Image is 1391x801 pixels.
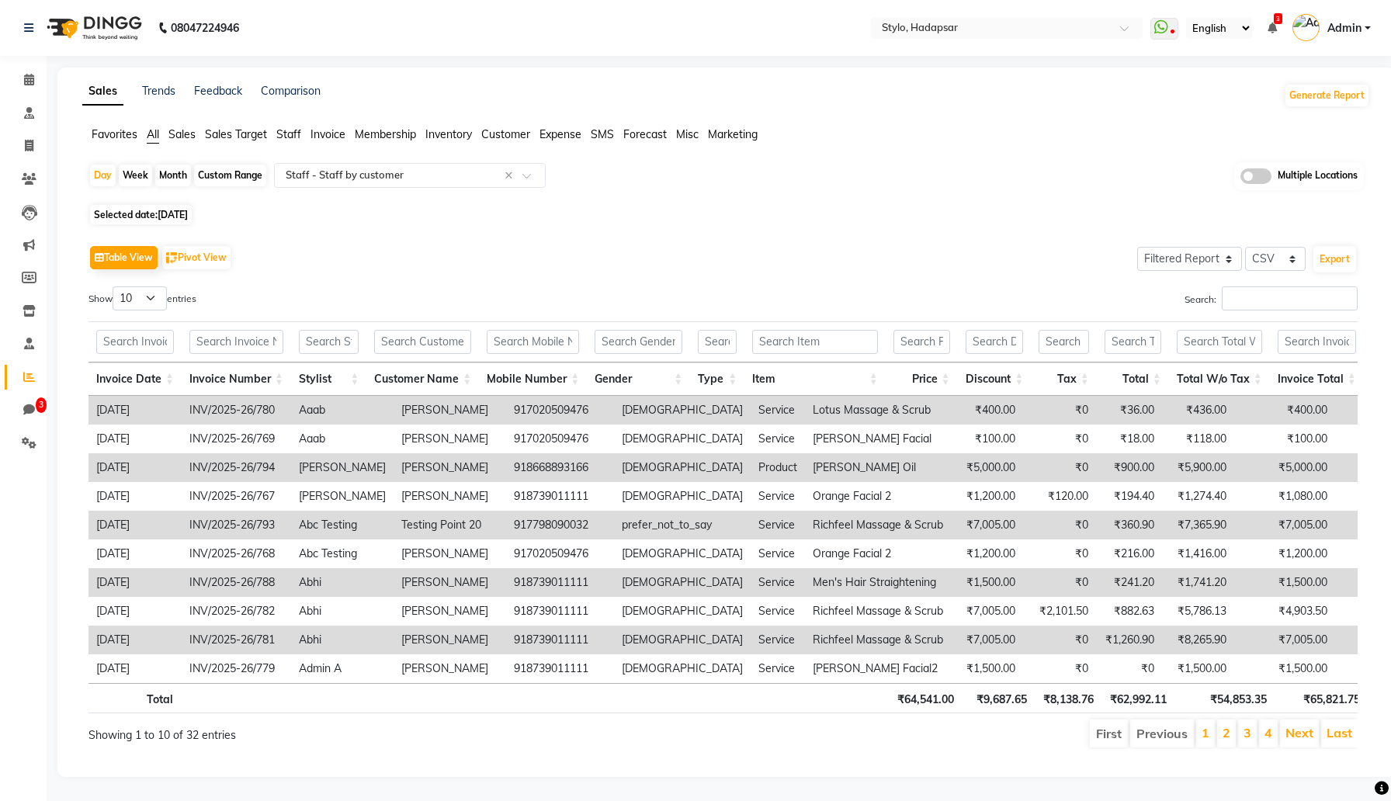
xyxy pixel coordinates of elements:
td: ₹18.00 [1096,425,1162,453]
td: Service [751,511,805,539]
th: ₹8,138.76 [1035,683,1101,713]
td: ₹1,200.00 [951,482,1023,511]
td: ₹5,786.13 [1162,597,1234,626]
span: Selected date: [90,205,192,224]
td: ₹1,260.90 [1096,626,1162,654]
input: Search Item [752,330,877,354]
td: [DATE] [88,453,182,482]
td: [DATE] [88,654,182,683]
td: ₹1,500.00 [951,568,1023,597]
td: ₹1,200.00 [1234,539,1335,568]
div: Week [119,165,152,186]
td: Admin A [291,654,394,683]
td: [DEMOGRAPHIC_DATA] [614,626,751,654]
th: ₹65,821.75 [1275,683,1368,713]
th: Discount: activate to sort column ascending [958,362,1032,396]
div: Showing 1 to 10 of 32 entries [88,718,604,744]
span: Admin [1327,20,1362,36]
td: [PERSON_NAME] [291,482,394,511]
a: Feedback [194,84,242,98]
span: [DATE] [158,209,188,220]
td: 918739011111 [506,482,614,511]
th: Tax: activate to sort column ascending [1031,362,1097,396]
select: Showentries [113,286,167,310]
td: Orange Facial 2 [805,482,951,511]
td: 918668893166 [506,453,614,482]
td: ₹1,500.00 [951,654,1023,683]
label: Show entries [88,286,196,310]
td: ₹5,000.00 [951,453,1023,482]
td: ₹1,500.00 [1162,654,1234,683]
td: ₹1,500.00 [1234,654,1335,683]
img: logo [40,6,146,50]
td: Abc Testing [291,539,394,568]
a: 1 [1202,725,1209,740]
a: 3 [1244,725,1251,740]
td: Service [751,539,805,568]
td: ₹216.00 [1096,539,1162,568]
td: [DEMOGRAPHIC_DATA] [614,654,751,683]
th: Mobile Number: activate to sort column ascending [479,362,587,396]
td: Abhi [291,626,394,654]
input: Search Invoice Date [96,330,174,354]
td: ₹118.00 [1162,425,1234,453]
a: 3 [1268,21,1277,35]
a: 2 [1223,725,1230,740]
td: ₹436.00 [1162,396,1234,425]
td: Service [751,654,805,683]
div: Day [90,165,116,186]
td: INV/2025-26/779 [182,654,291,683]
td: [DEMOGRAPHIC_DATA] [614,568,751,597]
td: Orange Facial 2 [805,539,951,568]
button: Export [1313,246,1356,272]
td: ₹194.40 [1096,482,1162,511]
td: ₹0 [1023,511,1096,539]
a: Next [1285,725,1313,740]
td: 917020509476 [506,396,614,425]
td: ₹1,416.00 [1162,539,1234,568]
td: INV/2025-26/769 [182,425,291,453]
td: Aaab [291,425,394,453]
span: Favorites [92,127,137,141]
span: Multiple Locations [1278,168,1358,184]
td: [PERSON_NAME] [394,425,506,453]
input: Search Tax [1039,330,1089,354]
td: [PERSON_NAME] [394,539,506,568]
td: ₹1,500.00 [1234,568,1335,597]
input: Search: [1222,286,1358,310]
td: ₹5,000.00 [1234,453,1335,482]
div: Custom Range [194,165,266,186]
td: [DATE] [88,396,182,425]
td: ₹36.00 [1096,396,1162,425]
th: Invoice Total: activate to sort column ascending [1270,362,1364,396]
span: Expense [539,127,581,141]
td: [DATE] [88,482,182,511]
td: 918739011111 [506,597,614,626]
span: Clear all [505,168,518,184]
td: Service [751,568,805,597]
td: [DATE] [88,568,182,597]
span: Marketing [708,127,758,141]
td: ₹0 [1023,425,1096,453]
td: Service [751,597,805,626]
td: ₹7,005.00 [951,626,1023,654]
a: Sales [82,78,123,106]
button: Table View [90,246,158,269]
td: prefer_not_to_say [614,511,751,539]
span: Misc [676,127,699,141]
td: [PERSON_NAME] [394,482,506,511]
td: ₹900.00 [1096,453,1162,482]
td: Testing Point 20 [394,511,506,539]
td: Lotus Massage & Scrub [805,396,951,425]
td: 917020509476 [506,425,614,453]
td: INV/2025-26/780 [182,396,291,425]
td: ₹8,265.90 [1162,626,1234,654]
td: [PERSON_NAME] [394,654,506,683]
td: Abc Testing [291,511,394,539]
a: 3 [5,397,42,423]
td: [PERSON_NAME] [394,568,506,597]
th: ₹64,541.00 [888,683,961,713]
td: [PERSON_NAME] [394,597,506,626]
td: [DEMOGRAPHIC_DATA] [614,597,751,626]
input: Search Total [1105,330,1161,354]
